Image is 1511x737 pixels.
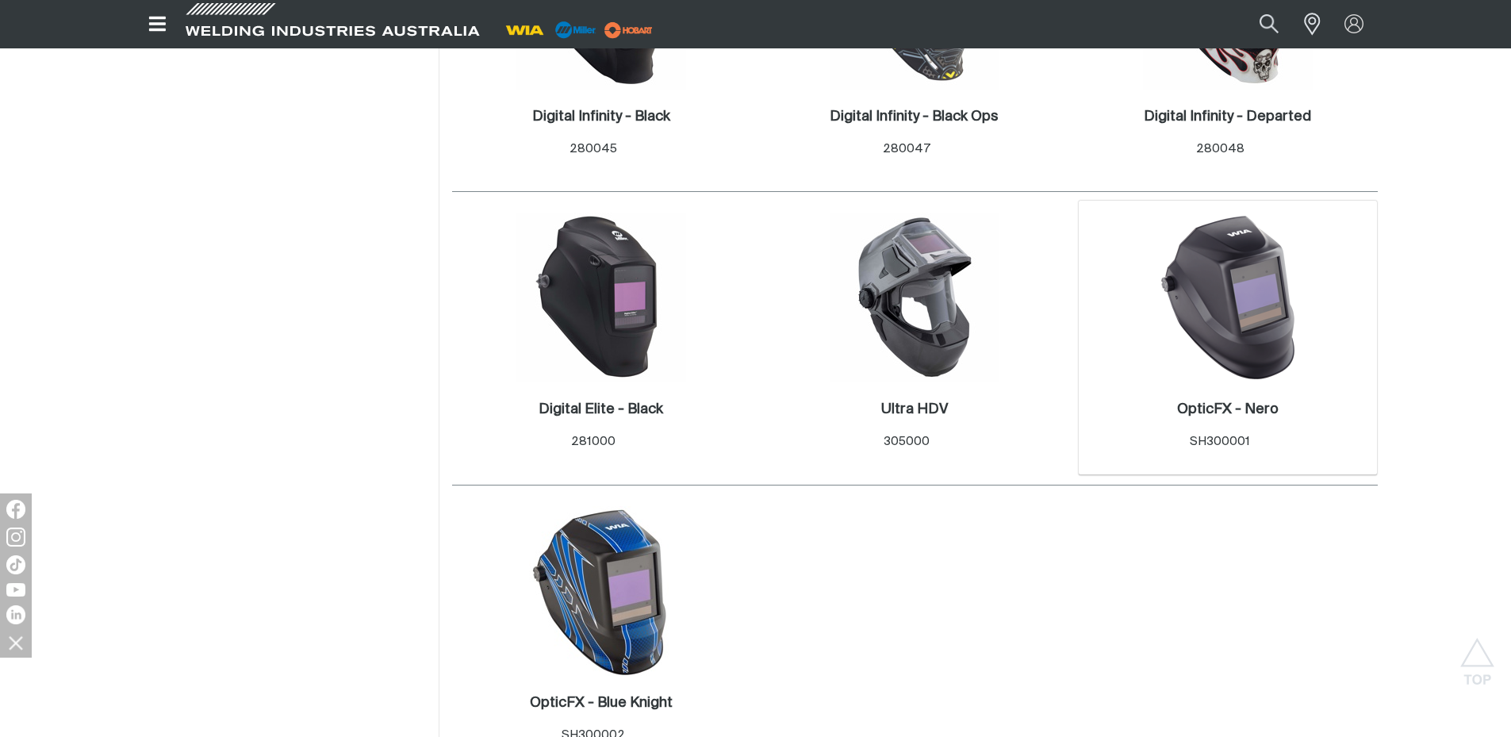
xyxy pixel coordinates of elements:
input: Product name or item number... [1221,6,1295,42]
h2: Digital Infinity - Black Ops [830,109,999,124]
a: Digital Infinity - Black Ops [830,108,999,126]
a: miller [600,24,658,36]
img: OpticFX - Blue Knight [516,506,686,676]
h2: Ultra HDV [881,402,948,416]
img: miller [600,18,658,42]
a: Digital Infinity - Departed [1144,108,1311,126]
h2: Digital Infinity - Departed [1144,109,1311,124]
h2: OpticFX - Blue Knight [530,696,673,710]
img: hide socials [2,629,29,656]
img: LinkedIn [6,605,25,624]
span: 280047 [883,143,930,155]
img: Digital Elite - Black [516,213,686,382]
a: Ultra HDV [881,401,948,419]
a: Digital Infinity - Black [532,108,670,126]
img: YouTube [6,583,25,597]
button: Search products [1242,6,1296,42]
span: 280048 [1196,143,1244,155]
span: SH300001 [1190,436,1250,447]
h2: OpticFX - Nero [1177,402,1279,416]
span: 281000 [571,436,616,447]
a: OpticFX - Nero [1177,401,1279,419]
img: Ultra HDV [830,213,999,382]
a: OpticFX - Blue Knight [530,694,673,712]
h2: Digital Infinity - Black [532,109,670,124]
img: Instagram [6,528,25,547]
span: 305000 [884,436,930,447]
a: Digital Elite - Black [539,401,663,419]
span: 280045 [570,143,617,155]
img: TikTok [6,555,25,574]
img: Facebook [6,500,25,519]
img: OpticFX - Nero [1143,213,1313,382]
button: Scroll to top [1459,638,1495,674]
h2: Digital Elite - Black [539,402,663,416]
